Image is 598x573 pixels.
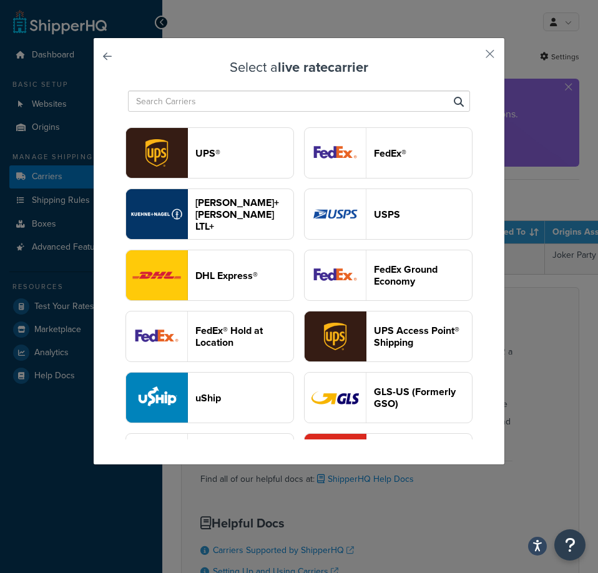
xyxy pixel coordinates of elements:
button: reTransFreight logo[PERSON_NAME]+[PERSON_NAME] LTL+ [125,189,294,240]
img: fedEx logo [305,128,366,178]
img: ups logo [126,128,187,178]
input: Search Carriers [128,91,470,112]
button: abfFreight logo [125,433,294,484]
button: smartPost logoFedEx Ground Economy [304,250,473,301]
button: accessPoint logoUPS Access Point® Shipping [304,311,473,362]
button: dhl logoDHL Express® [125,250,294,301]
img: dhl logo [126,250,187,300]
header: GLS-US (Formerly GSO) [374,386,472,409]
img: uShip logo [126,373,187,423]
button: uShip logouShip [125,372,294,423]
button: fedEx logoFedEx® [304,127,473,179]
img: fastwayv2 logo [305,434,366,484]
header: UPS® [195,147,293,159]
header: DHL Express® [195,270,293,282]
img: abfFreight logo [126,434,187,484]
img: accessPoint logo [305,311,366,361]
header: uShip [195,392,293,404]
header: FedEx® Hold at Location [195,325,293,348]
button: usps logoUSPS [304,189,473,240]
button: gso logoGLS-US (Formerly GSO) [304,372,473,423]
img: gso logo [305,373,366,423]
img: reTransFreight logo [126,189,187,239]
button: Open Resource Center [554,529,586,561]
img: smartPost logo [305,250,366,300]
button: fastwayv2 logo [304,433,473,484]
header: USPS [374,208,472,220]
img: fedExLocation logo [126,311,187,361]
header: FedEx® [374,147,472,159]
button: fedExLocation logoFedEx® Hold at Location [125,311,294,362]
img: usps logo [305,189,366,239]
header: [PERSON_NAME]+[PERSON_NAME] LTL+ [195,197,293,232]
header: UPS Access Point® Shipping [374,325,472,348]
button: ups logoUPS® [125,127,294,179]
strong: live rate carrier [278,57,368,77]
h3: Select a [125,60,473,75]
header: FedEx Ground Economy [374,263,472,287]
